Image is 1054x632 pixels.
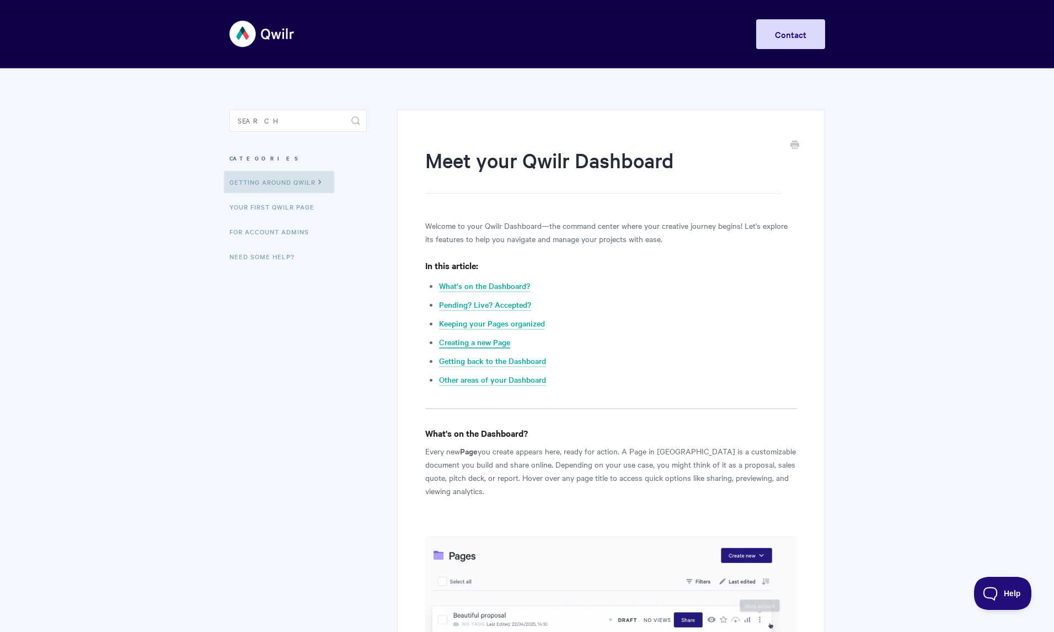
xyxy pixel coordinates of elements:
a: Other areas of your Dashboard [439,374,546,386]
a: Print this Article [790,140,799,152]
a: Your First Qwilr Page [229,196,323,218]
img: Qwilr Help Center [229,13,295,55]
a: Creating a new Page [439,336,510,349]
strong: In this article: [425,259,478,271]
h1: Meet your Qwilr Dashboard [425,146,780,194]
p: Welcome to your Qwilr Dashboard—the command center where your creative journey begins! Let's expl... [425,219,796,245]
a: Keeping your Pages organized [439,318,545,330]
a: Contact [756,19,825,49]
a: What's on the Dashboard? [439,280,530,292]
h4: What's on the Dashboard? [425,426,796,440]
strong: Page [460,445,478,457]
p: Every new you create appears here, ready for action. A Page in [GEOGRAPHIC_DATA] is a customizabl... [425,444,796,497]
a: For Account Admins [229,221,317,243]
a: Need Some Help? [229,245,303,267]
input: Search [229,110,367,132]
iframe: Toggle Customer Support [974,577,1032,610]
a: Pending? Live? Accepted? [439,299,531,311]
h3: Categories [229,148,367,168]
a: Getting Around Qwilr [224,171,334,193]
a: Getting back to the Dashboard [439,355,546,367]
